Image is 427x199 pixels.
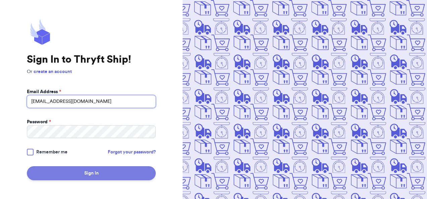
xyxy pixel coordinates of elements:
[27,88,61,95] label: Email Address
[34,69,72,74] a: create an account
[27,54,156,66] h1: Sign In to Thryft Ship!
[27,119,51,125] label: Password
[27,166,156,180] button: Sign In
[27,68,156,75] p: Or
[108,149,156,155] a: Forgot your password?
[36,149,67,155] span: Remember me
